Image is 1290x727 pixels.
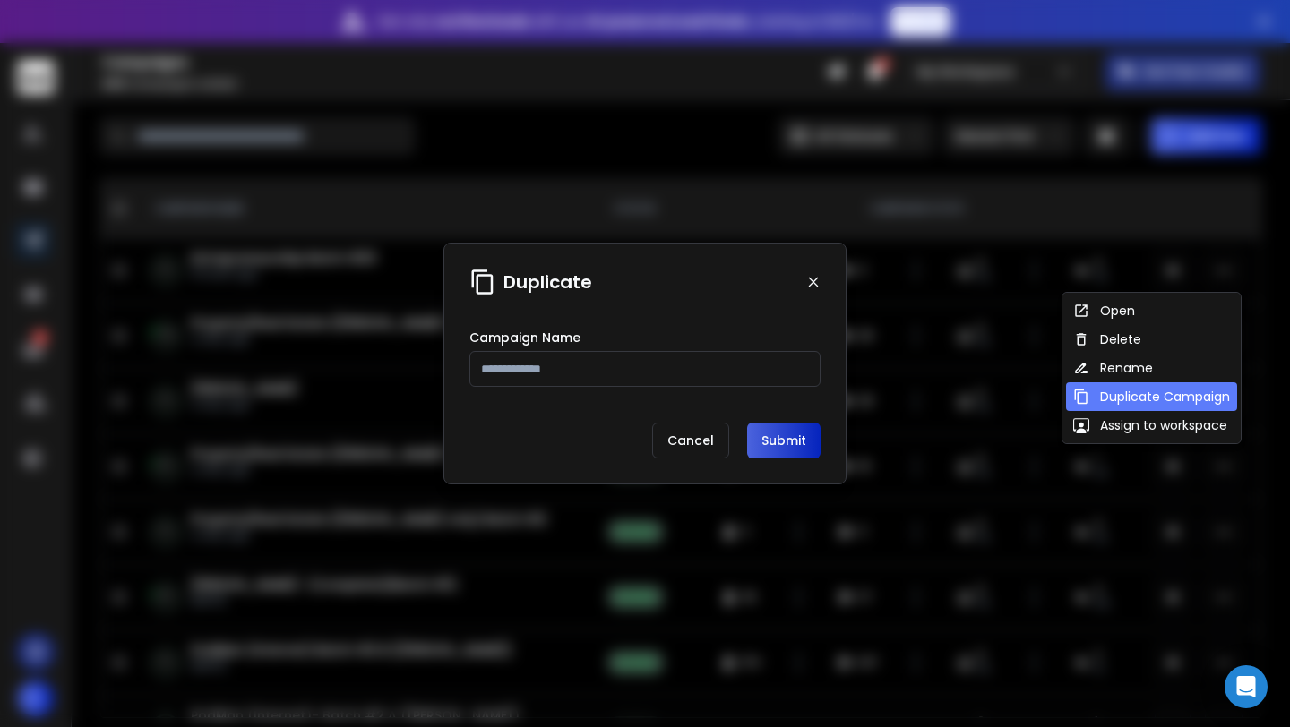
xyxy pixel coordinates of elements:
div: Open [1073,302,1135,320]
div: Assign to workspace [1073,416,1227,434]
div: Rename [1073,359,1153,377]
button: Submit [747,423,821,458]
div: Duplicate Campaign [1073,388,1230,406]
label: Campaign Name [469,331,580,344]
div: Open Intercom Messenger [1225,665,1268,708]
p: Cancel [652,423,729,458]
h1: Duplicate [503,269,592,295]
div: Delete [1073,330,1141,348]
